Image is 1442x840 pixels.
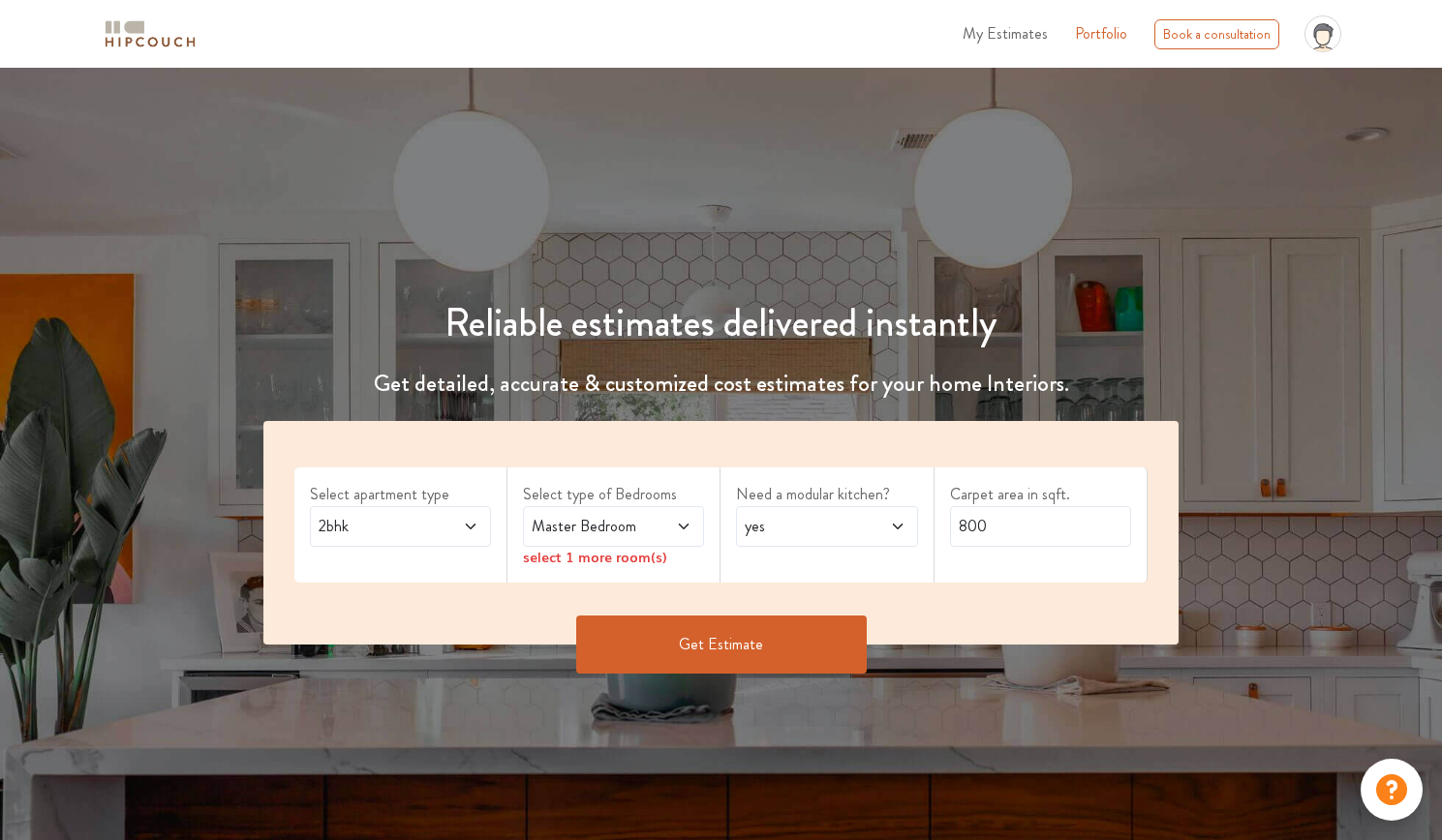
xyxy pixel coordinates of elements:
span: My Estimates [963,22,1048,45]
span: 2bhk [315,515,438,538]
span: Master Bedroom [528,515,651,538]
div: Book a consultation [1154,19,1279,49]
span: logo-horizontal.svg [102,13,199,56]
span: yes [741,515,864,538]
label: Select type of Bedrooms [523,483,704,506]
img: logo-horizontal.svg [102,17,199,51]
a: Portfolio [1075,22,1127,45]
h1: Reliable estimates delivered instantly [252,300,1190,346]
label: Carpet area in sqft. [950,483,1131,506]
label: Need a modular kitchen? [736,483,917,506]
input: Enter area sqft [950,506,1131,547]
label: Select apartment type [310,483,491,506]
h4: Get detailed, accurate & customized cost estimates for your home Interiors. [252,370,1190,398]
div: select 1 more room(s) [523,547,704,567]
button: Get Estimate [576,615,867,674]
